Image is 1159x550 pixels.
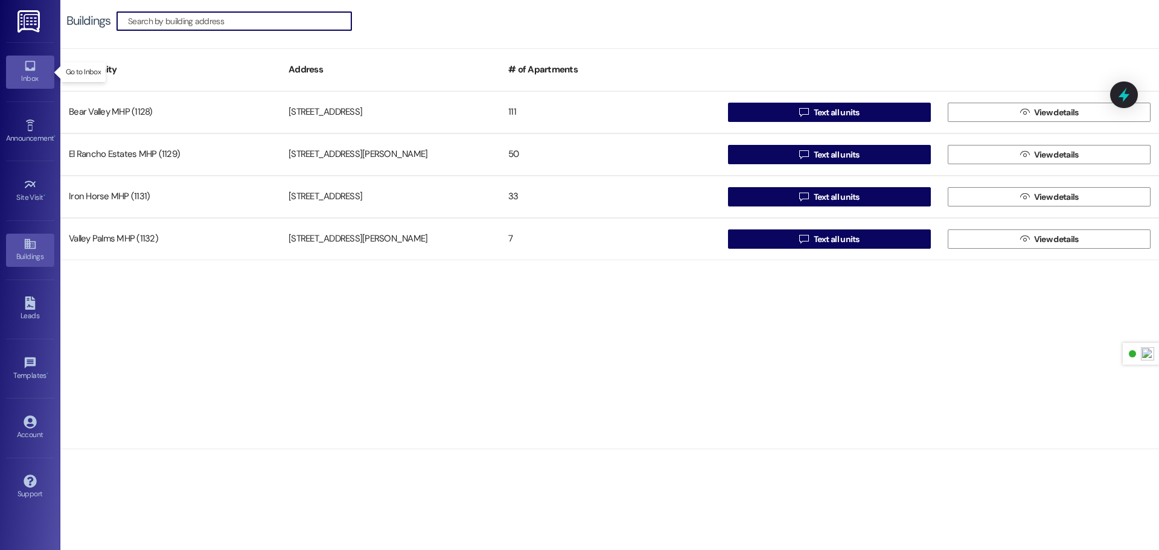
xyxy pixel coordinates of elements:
button: Text all units [728,187,931,206]
div: El Rancho Estates MHP (1129) [60,142,280,167]
a: Account [6,412,54,444]
i:  [1020,107,1029,117]
div: Bear Valley MHP (1128) [60,100,280,124]
span: View details [1034,233,1079,246]
div: Valley Palms MHP (1132) [60,227,280,251]
span: Text all units [814,106,860,119]
div: [STREET_ADDRESS] [280,100,500,124]
i:  [799,192,808,202]
a: Leads [6,293,54,325]
div: 50 [500,142,720,167]
i:  [799,150,808,159]
span: View details [1034,191,1079,203]
span: View details [1034,149,1079,161]
div: 111 [500,100,720,124]
a: Buildings [6,234,54,266]
input: Search by building address [128,13,351,30]
button: Text all units [728,229,931,249]
div: Iron Horse MHP (1131) [60,185,280,209]
div: [STREET_ADDRESS][PERSON_NAME] [280,227,500,251]
span: • [54,132,56,141]
a: Templates • [6,353,54,385]
div: # of Apartments [500,55,720,85]
a: Site Visit • [6,174,54,207]
i:  [1020,150,1029,159]
button: Text all units [728,145,931,164]
p: Go to Inbox [66,67,101,77]
div: 33 [500,185,720,209]
div: [STREET_ADDRESS][PERSON_NAME] [280,142,500,167]
span: Text all units [814,191,860,203]
button: Text all units [728,103,931,122]
i:  [1020,234,1029,244]
div: 7 [500,227,720,251]
a: Support [6,471,54,504]
button: View details [948,187,1151,206]
div: Community [60,55,280,85]
div: Buildings [66,14,110,27]
button: View details [948,145,1151,164]
span: View details [1034,106,1079,119]
i:  [1020,192,1029,202]
span: • [43,191,45,200]
i:  [799,234,808,244]
span: Text all units [814,233,860,246]
button: View details [948,229,1151,249]
span: • [46,369,48,378]
button: View details [948,103,1151,122]
i:  [799,107,808,117]
img: ResiDesk Logo [18,10,42,33]
span: Text all units [814,149,860,161]
div: Address [280,55,500,85]
div: [STREET_ADDRESS] [280,185,500,209]
a: Inbox [6,56,54,88]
